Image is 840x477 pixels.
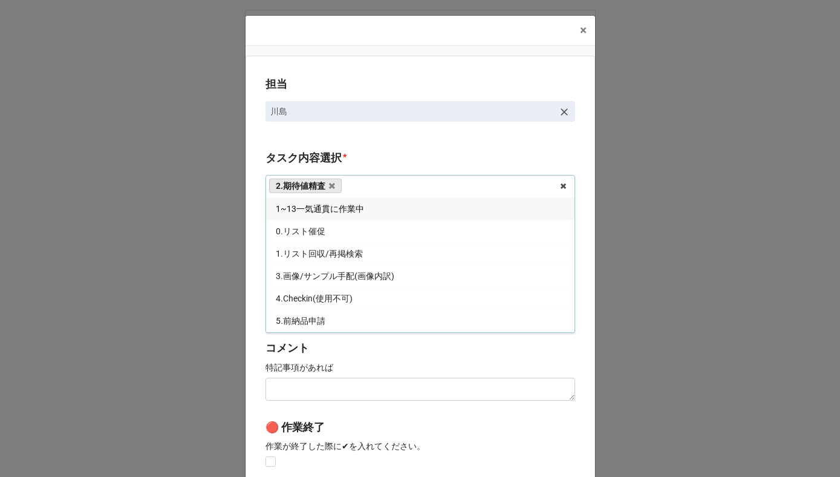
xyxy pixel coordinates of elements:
label: 🔴 作業終了 [265,419,325,436]
p: 川島 [270,105,553,117]
span: × [580,23,587,38]
p: 作業が終了した際に✔︎を入れてください。 [265,440,575,452]
a: 2.期待値精査 [269,179,342,193]
span: 1.リスト回収/再掲検索 [276,249,363,258]
label: 担当 [265,76,287,93]
span: 4.Checkin(使用不可) [276,294,353,303]
span: 5.前納品申請 [276,316,325,326]
span: 3.画像/サンプル手配(画像内訳) [276,271,394,281]
span: 1~13一気通貫に作業中 [276,204,364,214]
label: コメント [265,340,309,357]
span: 0.リスト催促 [276,226,325,236]
label: タスク内容選択 [265,150,342,166]
p: 特記事項があれば [265,361,575,373]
